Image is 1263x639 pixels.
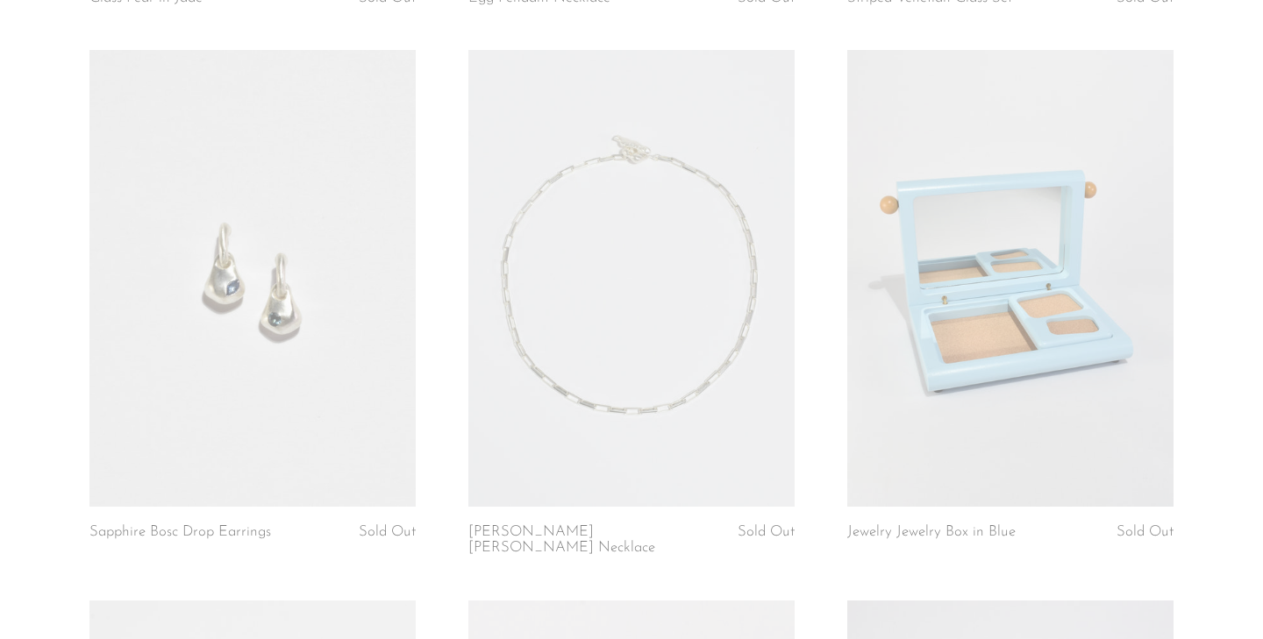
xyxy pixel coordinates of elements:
[738,524,795,539] span: Sold Out
[1117,524,1174,539] span: Sold Out
[468,524,686,557] a: [PERSON_NAME] [PERSON_NAME] Necklace
[359,524,416,539] span: Sold Out
[89,524,271,540] a: Sapphire Bosc Drop Earrings
[847,524,1016,540] a: Jewelry Jewelry Box in Blue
